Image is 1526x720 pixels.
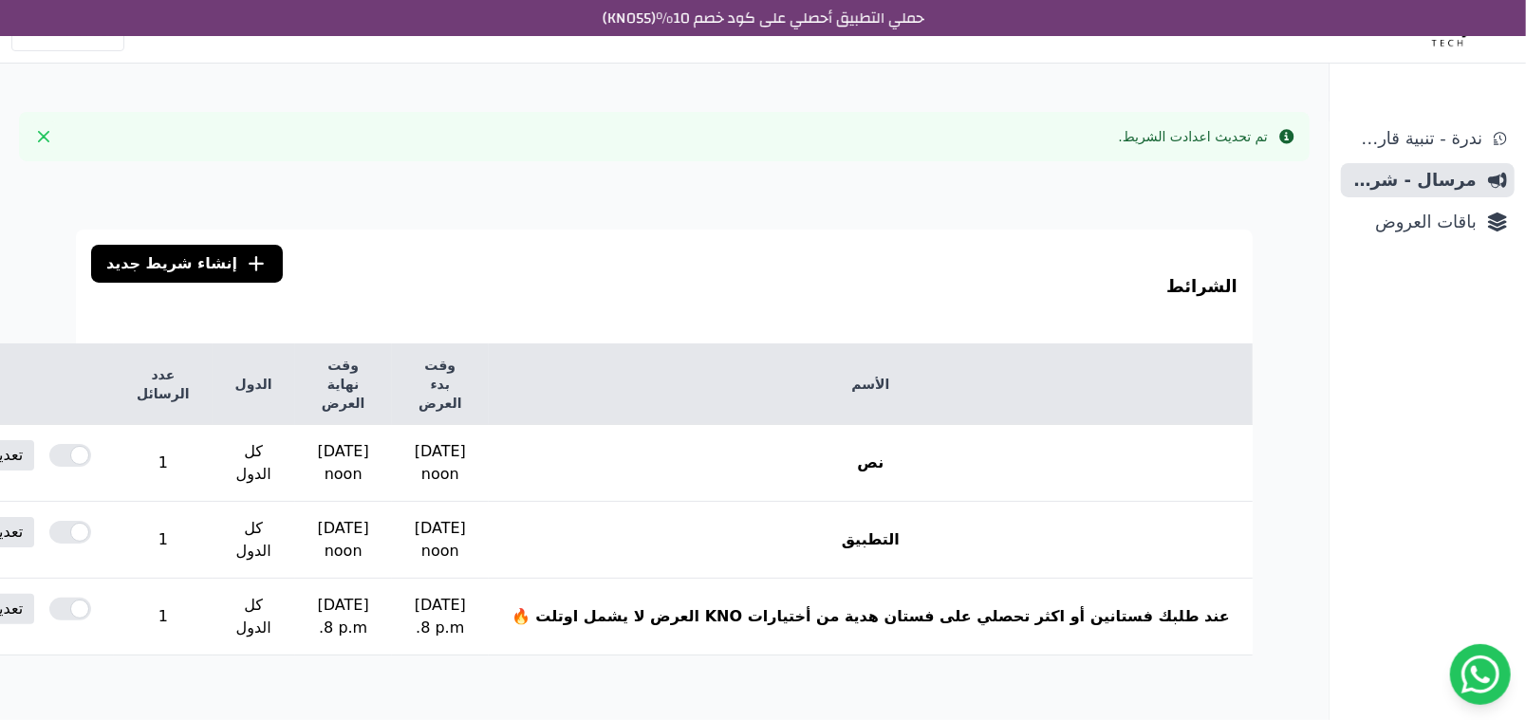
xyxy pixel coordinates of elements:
[489,502,1253,579] th: التطبيق
[295,425,392,502] td: [DATE] noon
[489,425,1253,502] th: نص
[1349,125,1482,152] span: ندرة - تنبية قارب علي النفاذ
[489,579,1253,655] th: عند طلبك فستانين أو اكثر تحصلي على فستان هدية من أختيارات KNO العرض لا يشمل اوتلت 🔥
[213,502,295,579] td: كل الدول
[213,344,295,425] th: الدول
[114,344,213,425] th: عدد الرسائل
[91,305,283,328] span: إنشاء شريط جديد
[114,502,213,579] td: 1
[392,425,489,502] td: [DATE] noon
[1349,209,1477,235] span: باقات العروض
[392,579,489,655] td: [DATE] 8 p.m.
[603,7,924,29] a: حملي التطبيق أحصلي على كود خصم 10%(KNO55)
[392,502,489,579] td: [DATE] noon
[603,4,924,32] bdi: حملي التطبيق أحصلي على كود خصم 10%(KNO55)
[1349,167,1477,194] span: مرسال - شريط دعاية
[489,344,1253,425] th: الأسم
[213,425,295,502] td: كل الدول
[28,121,59,152] button: Close
[295,579,392,655] td: [DATE] 8 p.m.
[213,579,295,655] td: كل الدول
[91,245,283,283] a: إنشاء شريط جديد
[1119,127,1268,146] div: تم تحديث اعدادت الشريط.
[295,344,392,425] th: وقت نهاية العرض
[106,252,237,275] span: إنشاء شريط جديد
[1166,273,1238,300] h3: الشرائط
[295,502,392,579] td: [DATE] noon
[392,344,489,425] th: وقت بدء العرض
[114,425,213,502] td: 1
[114,579,213,655] td: 1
